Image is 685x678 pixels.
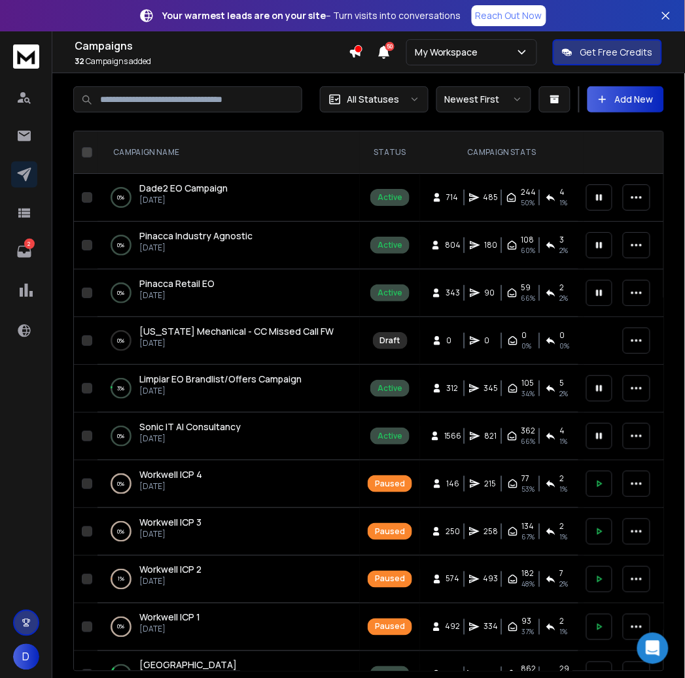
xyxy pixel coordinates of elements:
[560,293,569,303] span: 2 %
[560,521,565,532] span: 2
[139,468,202,481] span: Workwell ICP 4
[560,245,569,256] span: 2 %
[420,131,584,174] th: CAMPAIGN STATS
[522,627,535,637] span: 37 %
[139,420,241,433] a: Sonic IT AI Consultancy
[139,564,202,576] span: Workwell ICP 2
[118,286,125,299] p: 0 %
[139,182,228,195] a: Dade2 EO Campaign
[560,197,568,208] span: 1 %
[13,44,39,69] img: logo
[560,617,565,627] span: 2
[375,622,405,632] div: Paused
[375,574,405,585] div: Paused
[446,288,460,298] span: 343
[521,664,536,675] span: 862
[75,38,349,54] h1: Campaigns
[75,56,349,67] p: Campaigns added
[521,436,536,447] span: 66 %
[118,477,125,490] p: 0 %
[446,479,459,489] span: 146
[97,365,360,413] td: 3%Limpiar EO Brandlist/Offers Campaign[DATE]
[162,9,326,22] strong: Your warmest leads are on your site
[13,644,39,670] button: D
[522,330,527,341] span: 0
[446,335,459,346] span: 0
[118,191,125,204] p: 0 %
[139,659,237,672] a: [GEOGRAPHIC_DATA]
[446,622,461,632] span: 492
[521,197,535,208] span: 50 %
[637,633,669,664] div: Open Intercom Messenger
[118,430,125,443] p: 0 %
[522,341,532,351] span: 0%
[588,86,664,112] button: Add New
[11,239,37,265] a: 2
[560,378,565,388] span: 5
[560,330,565,341] span: 0
[375,479,405,489] div: Paused
[560,473,565,484] span: 2
[560,436,568,447] span: 1 %
[139,229,253,243] a: Pinacca Industry Agnostic
[139,433,241,444] p: [DATE]
[446,574,460,585] span: 574
[522,484,535,494] span: 53 %
[484,431,497,441] span: 821
[139,624,200,635] p: [DATE]
[560,235,565,245] span: 3
[118,620,125,634] p: 0 %
[385,42,395,51] span: 50
[415,46,483,59] p: My Workspace
[560,532,568,542] span: 1 %
[560,341,570,351] span: 0%
[484,479,497,489] span: 215
[521,235,535,245] span: 108
[139,386,302,396] p: [DATE]
[378,383,402,394] div: Active
[522,388,535,399] span: 34 %
[139,529,202,539] p: [DATE]
[476,9,542,22] p: Reach Out Now
[444,431,462,441] span: 1566
[446,383,459,394] span: 312
[380,335,400,346] div: Draft
[97,460,360,508] td: 0%Workwell ICP 4[DATE]
[560,388,569,399] span: 2 %
[139,611,200,624] a: Workwell ICP 1
[97,508,360,556] td: 0%Workwell ICP 3[DATE]
[139,290,215,301] p: [DATE]
[560,187,565,197] span: 4
[436,86,531,112] button: Newest First
[75,56,84,67] span: 32
[118,334,125,347] p: 0 %
[139,516,202,529] a: Workwell ICP 3
[97,174,360,222] td: 0%Dade2 EO Campaign[DATE]
[118,239,125,252] p: 0 %
[522,579,535,590] span: 48 %
[553,39,662,65] button: Get Free Credits
[139,373,302,385] span: Limpiar EO Brandlist/Offers Campaign
[139,373,302,386] a: Limpiar EO Brandlist/Offers Campaign
[560,664,570,675] span: 29
[446,192,459,203] span: 714
[118,573,124,586] p: 1 %
[139,325,334,338] a: [US_STATE] Mechanical - CC Missed Call FW
[521,245,536,256] span: 60 %
[560,627,568,637] span: 1 %
[521,426,536,436] span: 362
[483,383,498,394] span: 345
[360,131,420,174] th: STATUS
[522,378,535,388] span: 105
[522,617,532,627] span: 93
[483,622,498,632] span: 334
[139,277,215,290] span: Pinacca Retail EO
[347,93,399,106] p: All Statuses
[118,525,125,538] p: 0 %
[560,579,569,590] span: 2 %
[522,532,535,542] span: 67 %
[446,526,460,537] span: 250
[162,9,461,22] p: – Turn visits into conversations
[139,659,237,671] span: [GEOGRAPHIC_DATA]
